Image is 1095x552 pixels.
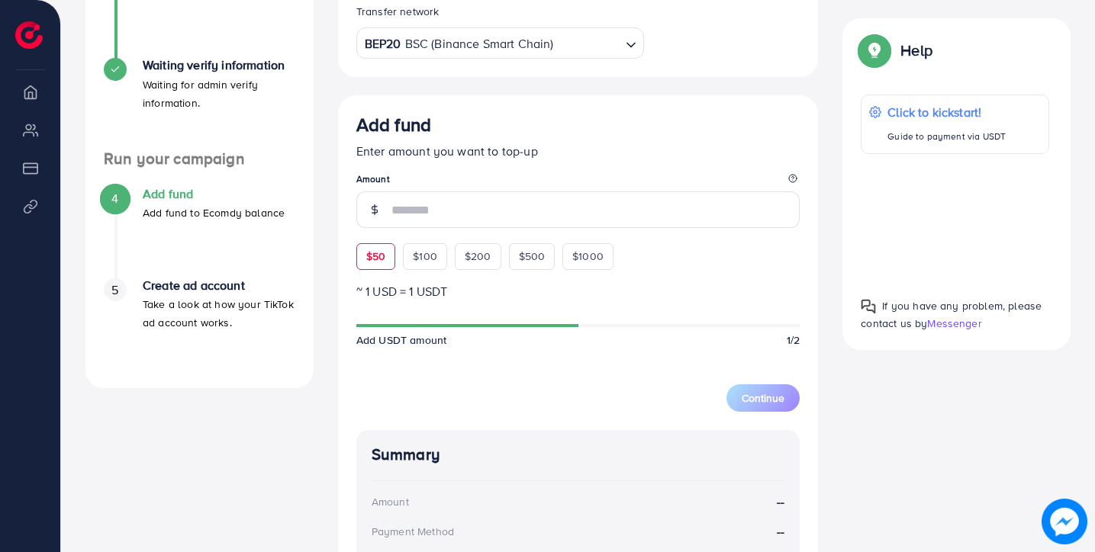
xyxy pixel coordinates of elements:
div: Payment Method [372,524,454,539]
span: $100 [413,249,437,264]
span: 1/2 [787,332,800,348]
p: Enter amount you want to top-up [356,142,800,160]
legend: Amount [356,172,800,191]
h4: Run your campaign [85,149,314,168]
span: BSC (Binance Smart Chain) [405,33,554,55]
p: Guide to payment via USDT [887,127,1006,146]
li: Add fund [85,187,314,278]
img: logo [15,21,43,49]
h4: Add fund [143,187,285,201]
p: Help [900,41,932,59]
h3: Add fund [356,114,431,136]
h4: Summary [372,445,785,464]
img: image [1042,499,1087,544]
li: Create ad account [85,278,314,370]
p: Click to kickstart! [887,103,1006,121]
span: 5 [111,281,118,299]
strong: -- [777,493,784,511]
p: ~ 1 USD = 1 USDT [356,282,800,300]
p: Waiting for admin verify information. [143,75,295,112]
span: 4 [111,190,118,207]
strong: BEP20 [365,33,401,55]
label: Transfer network [356,4,440,19]
p: Take a look at how your TikTok ad account works. [143,295,295,332]
span: If you have any problem, please contact us by [861,298,1042,331]
span: $1000 [572,249,604,264]
div: Search for option [356,27,644,59]
span: $50 [366,249,385,264]
button: Continue [726,384,800,412]
h4: Waiting verify information [143,58,295,72]
div: Amount [372,494,409,509]
p: Add fund to Ecomdy balance [143,204,285,222]
img: Popup guide [861,299,876,314]
img: Popup guide [861,37,888,64]
span: Messenger [927,316,981,331]
span: Continue [742,390,784,406]
span: $500 [519,249,546,264]
input: Search for option [556,31,620,55]
li: Waiting verify information [85,58,314,149]
span: $200 [465,249,491,264]
strong: -- [777,523,784,541]
h4: Create ad account [143,278,295,293]
span: Add USDT amount [356,332,446,348]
